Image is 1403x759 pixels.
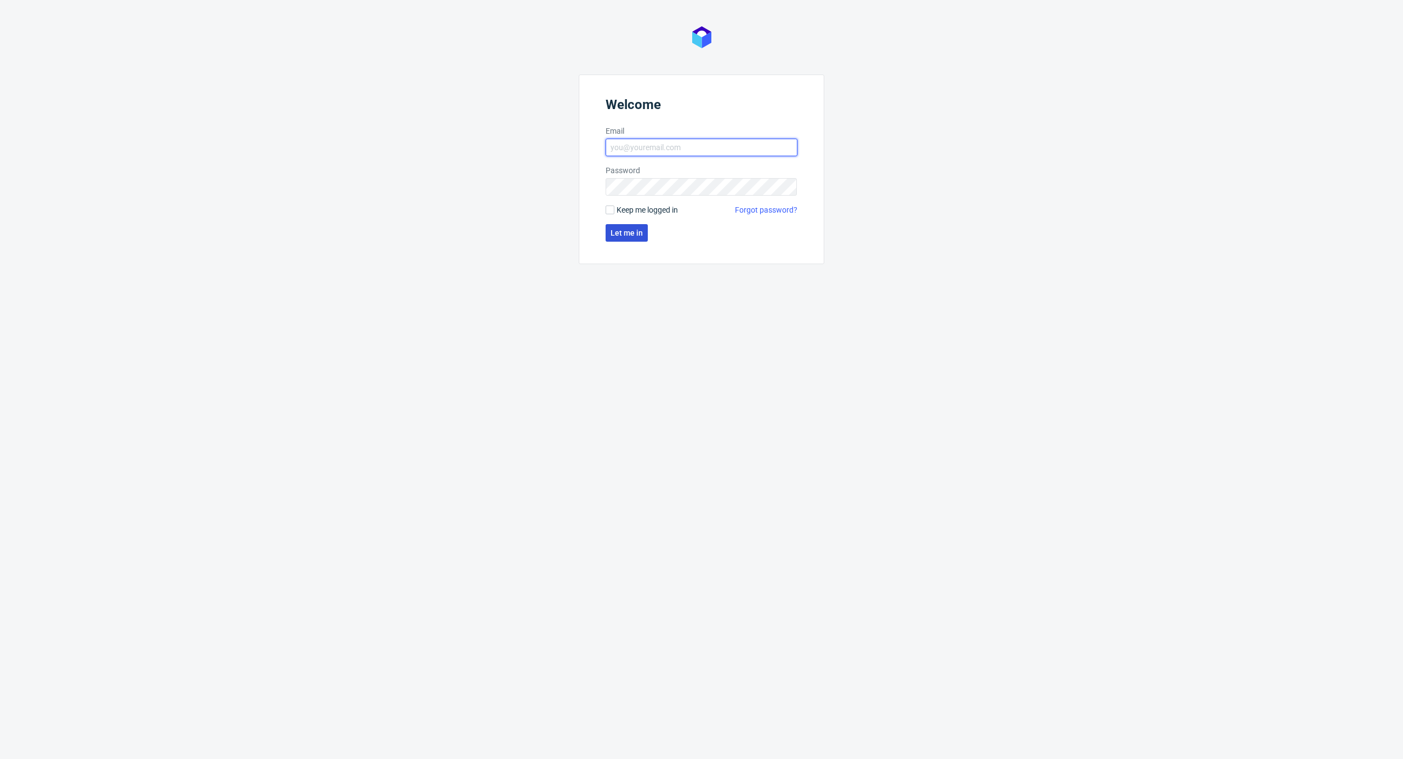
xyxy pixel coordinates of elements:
label: Email [606,125,797,136]
button: Let me in [606,224,648,242]
a: Forgot password? [735,204,797,215]
span: Keep me logged in [617,204,678,215]
span: Let me in [611,229,643,237]
header: Welcome [606,97,797,117]
input: you@youremail.com [606,139,797,156]
label: Password [606,165,797,176]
